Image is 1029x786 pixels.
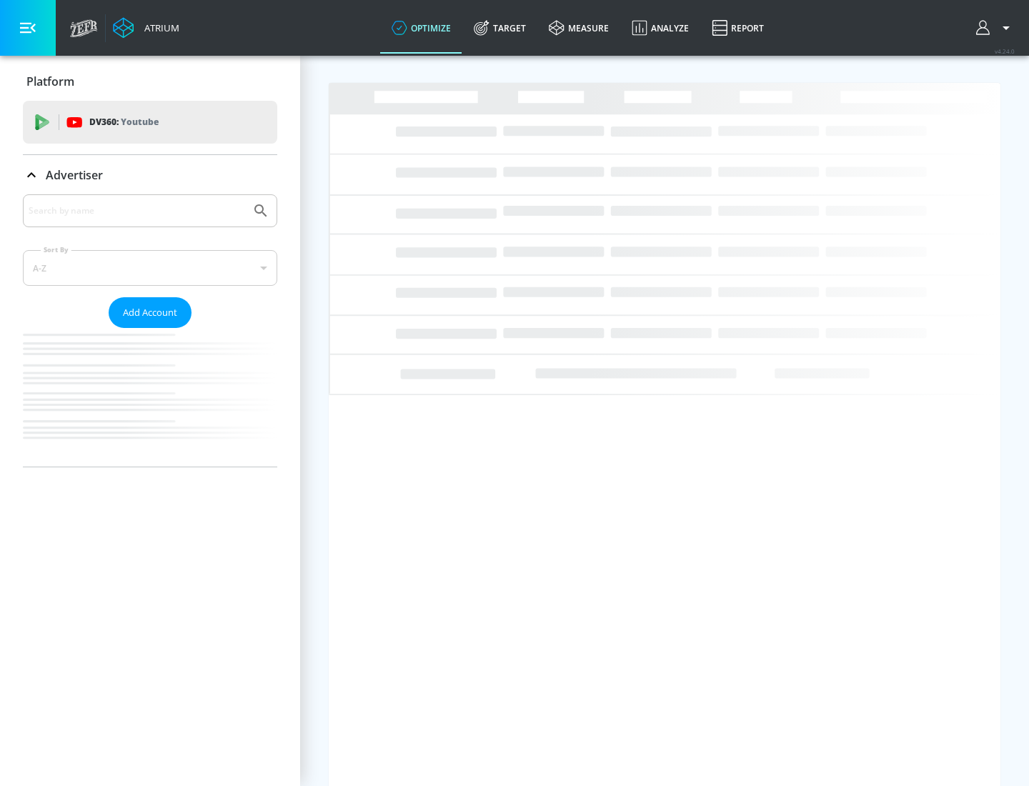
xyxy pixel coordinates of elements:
[462,2,537,54] a: Target
[139,21,179,34] div: Atrium
[23,250,277,286] div: A-Z
[109,297,192,328] button: Add Account
[123,304,177,321] span: Add Account
[89,114,159,130] p: DV360:
[29,202,245,220] input: Search by name
[700,2,775,54] a: Report
[23,194,277,467] div: Advertiser
[41,245,71,254] label: Sort By
[23,61,277,101] div: Platform
[46,167,103,183] p: Advertiser
[26,74,74,89] p: Platform
[620,2,700,54] a: Analyze
[121,114,159,129] p: Youtube
[537,2,620,54] a: measure
[23,328,277,467] nav: list of Advertiser
[380,2,462,54] a: optimize
[23,155,277,195] div: Advertiser
[113,17,179,39] a: Atrium
[23,101,277,144] div: DV360: Youtube
[995,47,1015,55] span: v 4.24.0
